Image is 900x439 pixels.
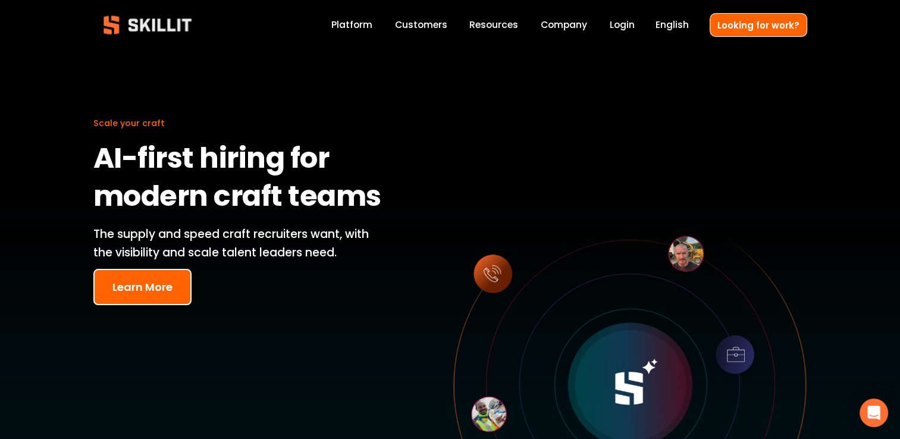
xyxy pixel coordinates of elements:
span: Scale your craft [93,117,165,129]
strong: AI-first hiring for modern craft teams [93,136,381,223]
a: folder dropdown [469,17,518,33]
span: English [656,18,689,32]
img: Skillit [93,7,202,43]
button: Learn More [93,269,192,305]
a: Company [541,17,587,33]
div: language picker [656,17,689,33]
span: Resources [469,18,518,32]
a: Customers [394,17,447,33]
a: Platform [331,17,372,33]
a: Looking for work? [710,13,807,36]
a: Login [610,17,635,33]
div: Open Intercom Messenger [860,399,888,427]
p: The supply and speed craft recruiters want, with the visibility and scale talent leaders need. [93,225,387,262]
